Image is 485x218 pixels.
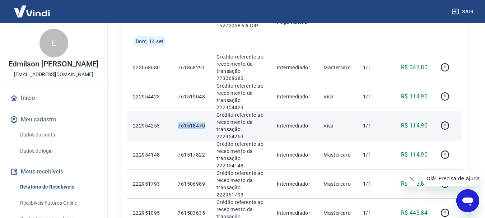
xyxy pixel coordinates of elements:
p: 1/1 [363,64,384,71]
p: R$ 347,80 [401,63,428,72]
p: Crédito referente ao recebimento da transação 222954148 [216,140,265,169]
p: 1/1 [363,151,384,158]
p: Intermediador [277,180,312,187]
span: Dom, 14 set [136,38,163,45]
p: 222951095 [133,209,166,217]
p: 222951793 [133,180,166,187]
a: Dados da conta [17,127,99,142]
a: Início [9,90,99,106]
p: Mastercard [323,151,351,158]
p: Crédito referente ao recebimento da transação 223068680 [216,53,265,82]
a: Dados de login [17,144,99,158]
p: Crédito referente ao recebimento da transação 222954253 [216,111,265,140]
p: 1/1 [363,180,384,187]
p: 761506989 [178,180,205,187]
p: Crédito referente ao recebimento da transação 222951793 [216,170,265,198]
span: Olá! Precisa de ajuda? [4,5,60,11]
p: 761517822 [178,151,205,158]
p: Intermediador [277,64,312,71]
p: 222954148 [133,151,166,158]
img: Vindi [9,0,55,22]
iframe: Botão para abrir a janela de mensagens [456,189,479,212]
p: R$ 114,90 [401,92,428,101]
div: E [39,29,68,57]
p: 761518470 [178,122,205,129]
p: 222954253 [133,122,166,129]
p: Intermediador [277,209,312,217]
p: 761503635 [178,209,205,217]
a: Recebíveis Futuros Online [17,196,99,210]
p: Mastercard [323,64,351,71]
p: Mastercard [323,209,351,217]
iframe: Fechar mensagem [405,172,419,186]
p: R$ 443,84 [401,209,428,217]
p: Visa [323,122,351,129]
p: Crédito referente ao recebimento da transação 222954423 [216,82,265,111]
p: 222954423 [133,93,166,100]
p: R$ 443,84 [401,180,428,188]
a: Relatório de Recebíveis [17,180,99,194]
p: Visa [323,93,351,100]
button: Meu cadastro [9,112,99,127]
p: Intermediador [277,151,312,158]
p: Mastercard [323,180,351,187]
p: R$ 114,90 [401,121,428,130]
button: Sair [451,5,476,18]
p: Intermediador [277,122,312,129]
p: R$ 114,90 [401,150,428,159]
p: 1/1 [363,93,384,100]
p: Intermediador [277,93,312,100]
iframe: Mensagem da empresa [422,171,479,186]
p: 1/1 [363,209,384,217]
p: Edmilson [PERSON_NAME] [9,60,99,68]
p: 761868291 [178,64,205,71]
p: 761519048 [178,93,205,100]
p: 223068680 [133,64,166,71]
p: [EMAIL_ADDRESS][DOMAIN_NAME] [14,71,93,78]
p: 1/1 [363,122,384,129]
button: Meus recebíveis [9,164,99,180]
